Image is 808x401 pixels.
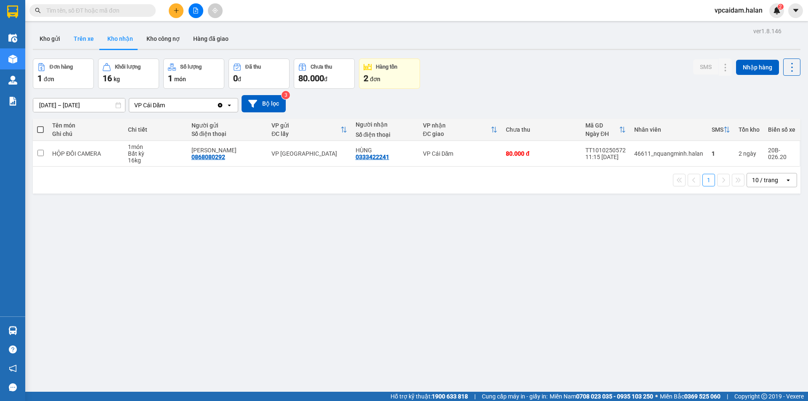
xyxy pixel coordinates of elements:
[432,393,468,400] strong: 1900 633 818
[778,4,784,10] sup: 2
[788,3,803,18] button: caret-down
[101,29,140,49] button: Kho nhận
[8,97,17,106] img: solution-icon
[423,122,491,129] div: VP nhận
[294,58,355,89] button: Chưa thu80.000đ
[550,392,653,401] span: Miền Nam
[128,126,183,133] div: Chi tiết
[186,29,235,49] button: Hàng đã giao
[44,76,54,82] span: đơn
[267,119,351,141] th: Toggle SortBy
[8,326,17,335] img: warehouse-icon
[423,150,498,157] div: VP Cái Dăm
[739,126,760,133] div: Tồn kho
[9,364,17,372] span: notification
[585,130,619,137] div: Ngày ĐH
[229,58,290,89] button: Đã thu0đ
[166,101,167,109] input: Selected VP Cái Dăm.
[712,150,730,157] div: 1
[739,150,760,157] div: 2
[8,76,17,85] img: warehouse-icon
[585,147,626,154] div: TT1010250572
[8,55,17,64] img: warehouse-icon
[356,147,415,154] div: HÙNG
[324,76,327,82] span: đ
[191,147,263,154] div: HẢI ĐĂNG
[242,95,286,112] button: Bộ lọc
[52,122,119,129] div: Tên món
[707,119,734,141] th: Toggle SortBy
[792,7,800,14] span: caret-down
[752,176,778,184] div: 10 / trang
[168,73,173,83] span: 1
[761,393,767,399] span: copyright
[128,143,183,150] div: 1 món
[660,392,720,401] span: Miền Bắc
[134,101,165,109] div: VP Cái Dăm
[115,64,141,70] div: Khối lượng
[634,126,703,133] div: Nhân viên
[103,73,112,83] span: 16
[271,130,340,137] div: ĐC lấy
[391,392,468,401] span: Hỗ trợ kỹ thuật:
[114,76,120,82] span: kg
[736,60,779,75] button: Nhập hàng
[655,395,658,398] span: ⚪️
[693,59,718,74] button: SMS
[785,177,792,183] svg: open
[581,119,630,141] th: Toggle SortBy
[52,150,119,157] div: HỘP ĐÔI CAMERA
[37,73,42,83] span: 1
[238,76,241,82] span: đ
[67,29,101,49] button: Trên xe
[9,345,17,353] span: question-circle
[128,157,183,164] div: 16 kg
[191,122,263,129] div: Người gửi
[359,58,420,89] button: Hàng tồn2đơn
[35,8,41,13] span: search
[173,8,179,13] span: plus
[768,147,795,160] div: 20B-026.20
[474,392,476,401] span: |
[8,34,17,42] img: warehouse-icon
[271,122,340,129] div: VP gửi
[576,393,653,400] strong: 0708 023 035 - 0935 103 250
[212,8,218,13] span: aim
[773,7,781,14] img: icon-new-feature
[506,150,577,157] div: 80.000 đ
[193,8,199,13] span: file-add
[506,126,577,133] div: Chưa thu
[370,76,380,82] span: đơn
[9,383,17,391] span: message
[702,174,715,186] button: 1
[282,91,290,99] sup: 3
[191,154,225,160] div: 0868080292
[708,5,769,16] span: vpcaidam.halan
[191,130,263,137] div: Số điện thoại
[423,130,491,137] div: ĐC giao
[356,131,415,138] div: Số điện thoại
[50,64,73,70] div: Đơn hàng
[7,5,18,18] img: logo-vxr
[727,392,728,401] span: |
[180,64,202,70] div: Số lượng
[753,27,781,36] div: ver 1.8.146
[52,130,119,137] div: Ghi chú
[189,3,203,18] button: file-add
[163,58,224,89] button: Số lượng1món
[364,73,368,83] span: 2
[128,150,183,157] div: Bất kỳ
[356,154,389,160] div: 0333422241
[684,393,720,400] strong: 0369 525 060
[33,98,125,112] input: Select a date range.
[33,29,67,49] button: Kho gửi
[585,122,619,129] div: Mã GD
[46,6,146,15] input: Tìm tên, số ĐT hoặc mã đơn
[419,119,502,141] th: Toggle SortBy
[712,126,723,133] div: SMS
[482,392,548,401] span: Cung cấp máy in - giấy in:
[311,64,332,70] div: Chưa thu
[356,121,415,128] div: Người nhận
[271,150,347,157] div: VP [GEOGRAPHIC_DATA]
[217,102,223,109] svg: Clear value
